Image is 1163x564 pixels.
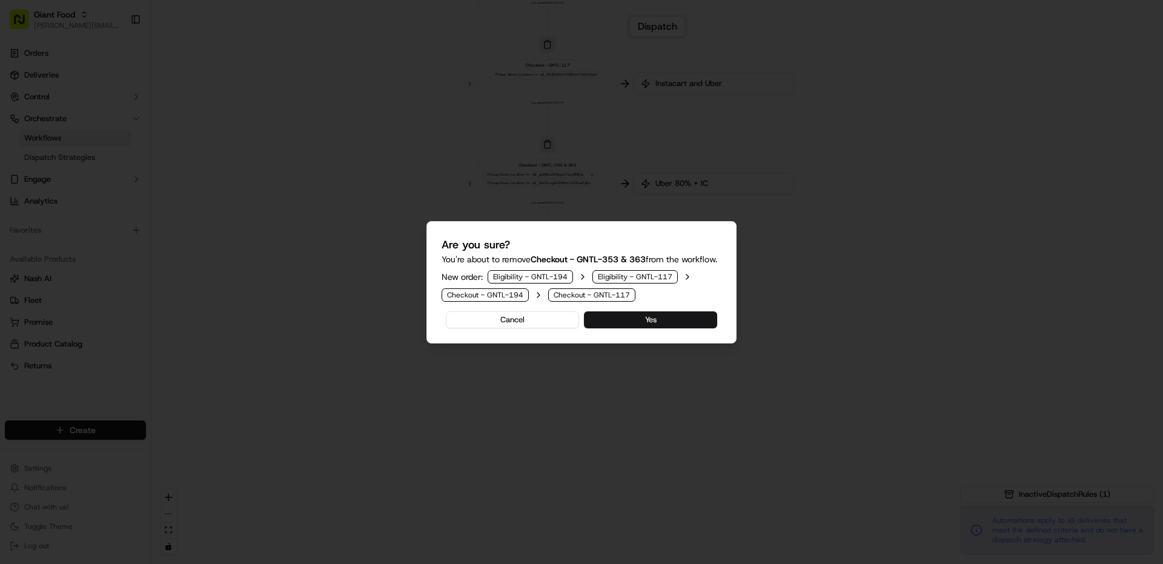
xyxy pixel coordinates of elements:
[121,205,147,214] span: Pylon
[7,171,98,193] a: 📗Knowledge Base
[531,254,646,265] strong: Checkout - GNTL-353 & 363
[12,12,36,36] img: Nash
[41,116,199,128] div: Start new chat
[102,177,112,187] div: 💻
[442,236,721,253] h2: Are you sure?
[442,288,529,302] div: Checkout - GNTL-194
[446,311,579,328] button: Cancel
[114,176,194,188] span: API Documentation
[31,78,218,91] input: Got a question? Start typing here...
[12,116,34,138] img: 1736555255976-a54dd68f-1ca7-489b-9aae-adbdc363a1c4
[41,128,153,138] div: We're available if you need us!
[548,288,635,302] div: Checkout - GNTL-117
[442,271,483,283] p: New order:
[12,48,220,68] p: Welcome 👋
[24,176,93,188] span: Knowledge Base
[12,177,22,187] div: 📗
[488,270,573,284] div: Eligibility - GNTL-194
[206,119,220,134] button: Start new chat
[98,171,199,193] a: 💻API Documentation
[592,270,678,284] div: Eligibility - GNTL-117
[584,311,717,328] button: Yes
[442,253,721,265] p: You're about to remove from the workflow.
[85,205,147,214] a: Powered byPylon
